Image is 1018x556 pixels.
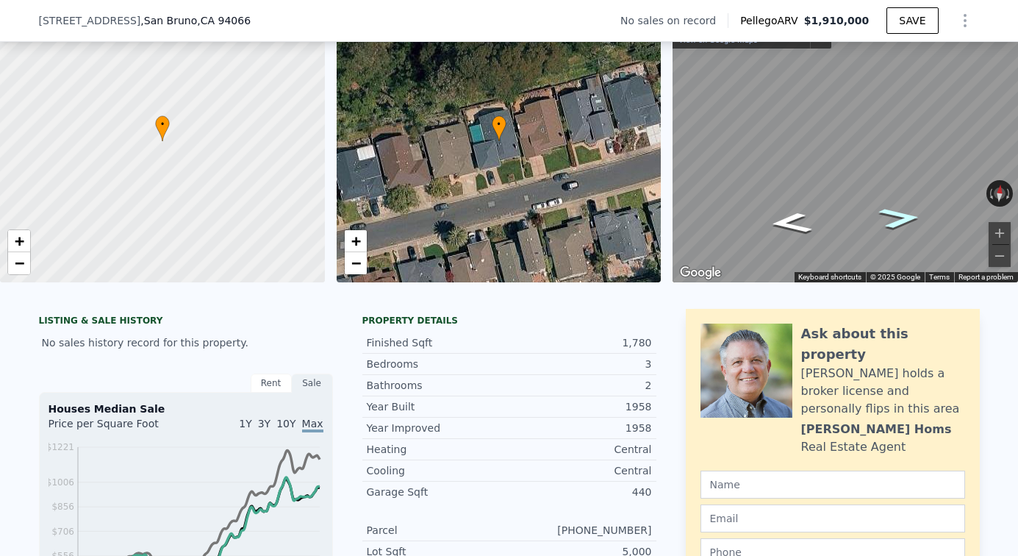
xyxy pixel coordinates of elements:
[509,357,652,371] div: 3
[239,418,251,430] span: 1Y
[367,523,509,538] div: Parcel
[801,438,906,456] div: Real Estate Agent
[950,6,980,35] button: Show Options
[752,207,830,238] path: Go West, Princeton Dr
[46,477,74,488] tspan: $1006
[492,118,506,131] span: •
[861,203,939,234] path: Go East, Princeton Dr
[958,273,1014,281] a: Report a problem
[345,230,367,252] a: Zoom in
[929,273,950,281] a: Terms (opens in new tab)
[251,374,292,393] div: Rent
[801,365,965,418] div: [PERSON_NAME] holds a broker license and personally flips in this area
[15,232,24,250] span: +
[509,399,652,414] div: 1958
[676,263,725,282] a: Open this area in Google Maps (opens a new window)
[989,222,1011,244] button: Zoom in
[886,7,938,34] button: SAVE
[870,273,920,281] span: © 2025 Google
[367,442,509,457] div: Heating
[509,421,652,435] div: 1958
[39,13,141,28] span: [STREET_ADDRESS]
[155,115,170,141] div: •
[989,245,1011,267] button: Zoom out
[140,13,251,28] span: , San Bruno
[700,505,965,532] input: Email
[367,378,509,393] div: Bathrooms
[276,418,295,430] span: 10Y
[292,374,333,393] div: Sale
[39,329,333,356] div: No sales history record for this property.
[801,324,965,365] div: Ask about this property
[367,421,509,435] div: Year Improved
[351,232,360,250] span: +
[986,180,994,207] button: Rotate counterclockwise
[367,357,509,371] div: Bedrooms
[46,442,74,452] tspan: $1221
[620,13,728,28] div: No sales on record
[509,335,652,350] div: 1,780
[509,463,652,478] div: Central
[700,471,965,499] input: Name
[509,485,652,499] div: 440
[51,527,74,537] tspan: $706
[362,315,656,327] div: Property details
[509,378,652,393] div: 2
[39,315,333,329] div: LISTING & SALE HISTORY
[8,252,30,274] a: Zoom out
[367,463,509,478] div: Cooling
[49,402,323,416] div: Houses Median Sale
[15,254,24,272] span: −
[51,502,74,512] tspan: $856
[367,485,509,499] div: Garage Sqft
[367,335,509,350] div: Finished Sqft
[740,13,804,28] span: Pellego ARV
[801,421,952,438] div: [PERSON_NAME] Homs
[8,230,30,252] a: Zoom in
[258,418,270,430] span: 3Y
[676,263,725,282] img: Google
[509,523,652,538] div: [PHONE_NUMBER]
[49,416,186,440] div: Price per Square Foot
[155,118,170,131] span: •
[351,254,360,272] span: −
[1006,180,1014,207] button: Rotate clockwise
[993,179,1007,207] button: Reset the view
[492,115,506,141] div: •
[804,15,870,26] span: $1,910,000
[197,15,251,26] span: , CA 94066
[345,252,367,274] a: Zoom out
[302,418,323,432] span: Max
[509,442,652,457] div: Central
[798,272,861,282] button: Keyboard shortcuts
[367,399,509,414] div: Year Built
